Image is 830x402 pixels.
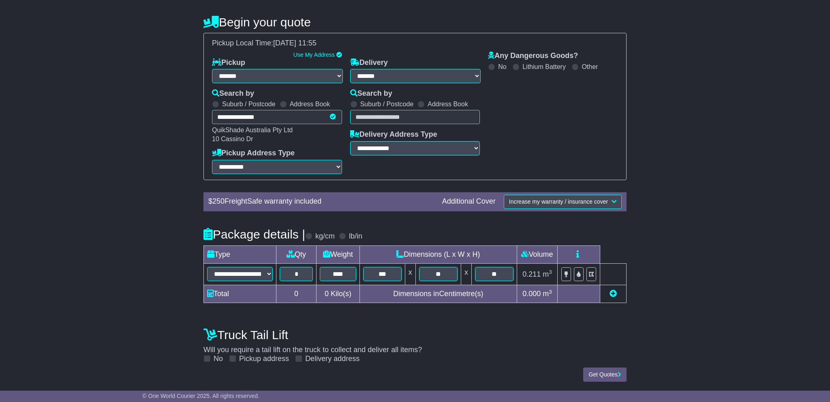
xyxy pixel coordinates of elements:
span: 0.211 [522,270,541,278]
td: 0 [276,285,316,303]
div: Pickup Local Time: [208,39,622,48]
label: Address Book [290,100,330,108]
div: Additional Cover [438,197,500,206]
h4: Truck Tail Lift [203,328,627,342]
td: Total [204,285,276,303]
a: Use My Address [293,52,335,58]
label: Search by [350,89,392,98]
span: © One World Courier 2025. All rights reserved. [142,393,259,399]
button: Increase my warranty / insurance cover [504,195,622,209]
div: Will you require a tail lift on the truck to collect and deliver all items? [199,324,631,363]
span: 250 [212,197,225,205]
h4: Begin your quote [203,15,627,29]
td: Dimensions in Centimetre(s) [359,285,517,303]
td: Dimensions (L x W x H) [359,245,517,263]
h4: Package details | [203,228,305,241]
label: No [498,63,506,71]
label: Delivery Address Type [350,130,437,139]
a: Add new item [610,290,617,298]
span: Increase my warranty / insurance cover [509,198,608,205]
span: 0.000 [522,290,541,298]
td: Kilo(s) [317,285,360,303]
label: Address Book [428,100,468,108]
label: Pickup Address Type [212,149,295,158]
span: QuikShade Australia Pty Ltd [212,127,293,133]
label: Pickup [212,58,245,67]
span: 0 [325,290,329,298]
label: Suburb / Postcode [222,100,276,108]
label: Lithium Battery [522,63,566,71]
label: lb/in [349,232,362,241]
span: m [543,270,552,278]
label: Pickup address [239,355,289,363]
sup: 3 [549,289,552,295]
label: Delivery [350,58,388,67]
td: Type [204,245,276,263]
span: 10 Cassino Dr [212,135,253,142]
label: Other [582,63,598,71]
td: Volume [517,245,557,263]
td: x [461,263,471,285]
label: Any Dangerous Goods? [488,52,578,60]
span: m [543,290,552,298]
label: No [214,355,223,363]
label: Search by [212,89,254,98]
button: Get Quotes [583,368,627,382]
label: Suburb / Postcode [360,100,414,108]
sup: 3 [549,269,552,275]
td: Weight [317,245,360,263]
span: [DATE] 11:55 [273,39,317,47]
label: Delivery address [305,355,359,363]
td: Qty [276,245,316,263]
label: kg/cm [315,232,335,241]
td: x [405,263,415,285]
div: $ FreightSafe warranty included [204,197,438,206]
